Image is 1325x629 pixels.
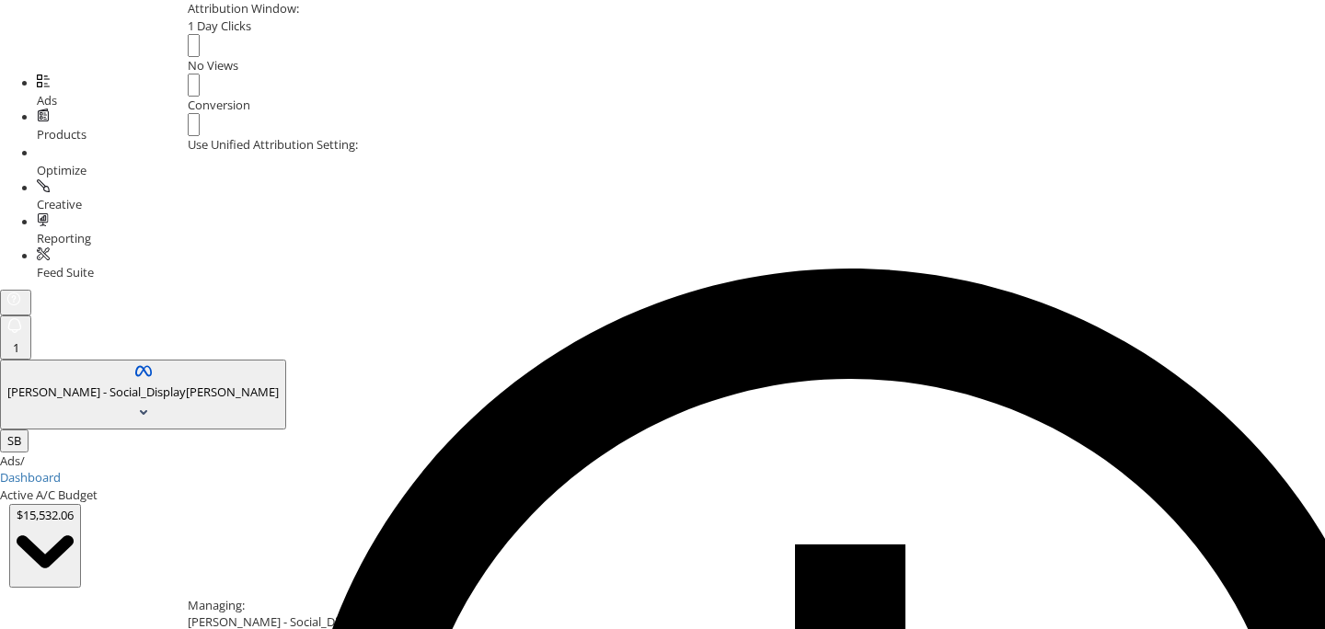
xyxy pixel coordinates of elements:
span: Reporting [37,230,91,246]
div: $15,532.06 [17,507,74,524]
span: 1 Day Clicks [188,17,251,34]
span: SB [7,432,21,449]
span: Conversion [188,97,250,113]
span: [PERSON_NAME] [186,383,279,400]
span: No Views [188,57,238,74]
span: / [20,452,25,469]
span: Products [37,126,86,143]
label: Use Unified Attribution Setting: [188,136,358,154]
span: Feed Suite [37,264,94,280]
div: 1 [7,339,24,357]
span: Optimize [37,162,86,178]
span: Ads [37,92,57,109]
span: Creative [37,196,82,212]
button: $15,532.06 [9,504,81,588]
span: [PERSON_NAME] - Social_Display [7,383,186,400]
